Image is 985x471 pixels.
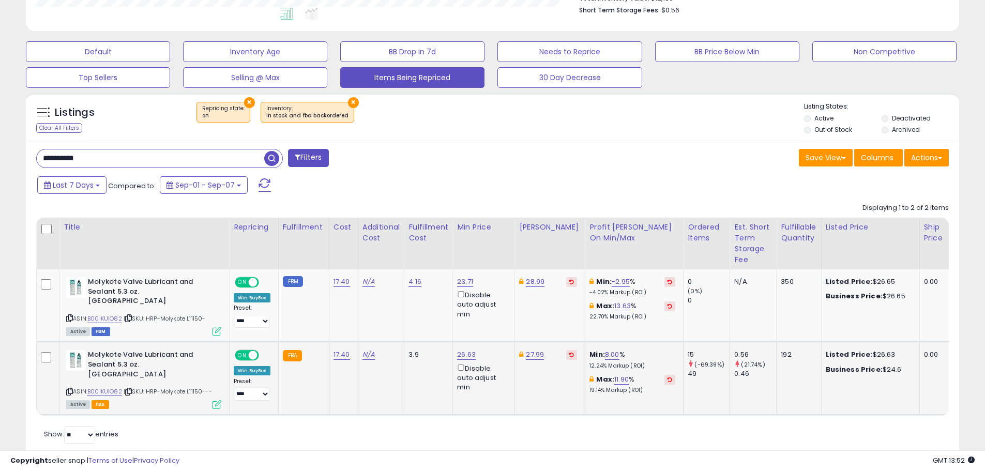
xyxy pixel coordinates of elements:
[457,362,507,392] div: Disable auto adjust min
[812,41,957,62] button: Non Competitive
[596,301,614,311] b: Max:
[234,378,270,401] div: Preset:
[340,67,484,88] button: Items Being Repriced
[688,350,730,359] div: 15
[826,291,883,301] b: Business Price:
[589,350,605,359] b: Min:
[55,105,95,120] h5: Listings
[37,176,107,194] button: Last 7 Days
[688,369,730,378] div: 49
[661,5,679,15] span: $0.56
[734,369,776,378] div: 0.46
[266,104,348,120] span: Inventory :
[596,374,614,384] b: Max:
[26,41,170,62] button: Default
[87,387,122,396] a: B00IKUIO82
[924,222,945,244] div: Ship Price
[44,429,118,439] span: Show: entries
[589,289,675,296] p: -4.02% Markup (ROI)
[257,278,274,287] span: OFF
[234,305,270,328] div: Preset:
[734,350,776,359] div: 0.56
[26,67,170,88] button: Top Sellers
[826,350,873,359] b: Listed Price:
[612,277,630,287] a: -2.95
[826,365,912,374] div: $24.6
[236,278,249,287] span: ON
[234,222,274,233] div: Repricing
[589,375,675,394] div: %
[924,350,941,359] div: 0.00
[497,67,642,88] button: 30 Day Decrease
[88,455,132,465] a: Terms of Use
[283,276,303,287] small: FBM
[614,374,629,385] a: 11.90
[596,277,612,286] b: Min:
[92,400,109,409] span: FBA
[861,153,893,163] span: Columns
[457,289,507,319] div: Disable auto adjust min
[781,350,813,359] div: 192
[781,222,816,244] div: Fulfillable Quantity
[826,277,912,286] div: $26.65
[589,362,675,370] p: 12.24% Markup (ROI)
[688,277,730,286] div: 0
[334,350,350,360] a: 17.40
[134,455,179,465] a: Privacy Policy
[589,301,675,321] div: %
[124,387,212,396] span: | SKU: HRP-Molykote L11150---
[64,222,225,233] div: Title
[933,455,975,465] span: 2025-09-15 13:52 GMT
[457,277,473,287] a: 23.71
[585,218,684,269] th: The percentage added to the cost of goods (COGS) that forms the calculator for Min & Max prices.
[183,67,327,88] button: Selling @ Max
[589,277,675,296] div: %
[66,350,85,371] img: 41ujV4kxzvL._SL40_.jpg
[202,104,245,120] span: Repricing state :
[814,114,834,123] label: Active
[904,149,949,166] button: Actions
[362,222,400,244] div: Additional Cost
[348,97,359,108] button: ×
[826,292,912,301] div: $26.65
[457,350,476,360] a: 26.63
[924,277,941,286] div: 0.00
[862,203,949,213] div: Displaying 1 to 2 of 2 items
[236,351,249,360] span: ON
[814,125,852,134] label: Out of Stock
[826,364,883,374] b: Business Price:
[66,400,90,409] span: All listings currently available for purchase on Amazon
[66,277,85,298] img: 41ujV4kxzvL._SL40_.jpg
[88,277,214,309] b: Molykote Valve Lubricant and Sealant 5.3 oz. [GEOGRAPHIC_DATA]
[257,351,274,360] span: OFF
[10,456,179,466] div: seller snap | |
[92,327,110,336] span: FBM
[408,350,445,359] div: 3.9
[108,181,156,191] span: Compared to:
[614,301,631,311] a: 13.63
[694,360,724,369] small: (-69.39%)
[283,350,302,361] small: FBA
[408,222,448,244] div: Fulfillment Cost
[334,277,350,287] a: 17.40
[234,293,270,302] div: Win BuyBox
[579,6,660,14] b: Short Term Storage Fees:
[589,350,675,369] div: %
[66,350,221,407] div: ASIN:
[526,350,544,360] a: 27.99
[124,314,206,323] span: | SKU: HRP-Molykote L11150-
[202,112,245,119] div: on
[10,455,48,465] strong: Copyright
[36,123,82,133] div: Clear All Filters
[655,41,799,62] button: BB Price Below Min
[799,149,853,166] button: Save View
[457,222,510,233] div: Min Price
[589,387,675,394] p: 19.14% Markup (ROI)
[781,277,813,286] div: 350
[66,327,90,336] span: All listings currently available for purchase on Amazon
[183,41,327,62] button: Inventory Age
[234,366,270,375] div: Win BuyBox
[734,277,768,286] div: N/A
[804,102,959,112] p: Listing States:
[526,277,544,287] a: 28.99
